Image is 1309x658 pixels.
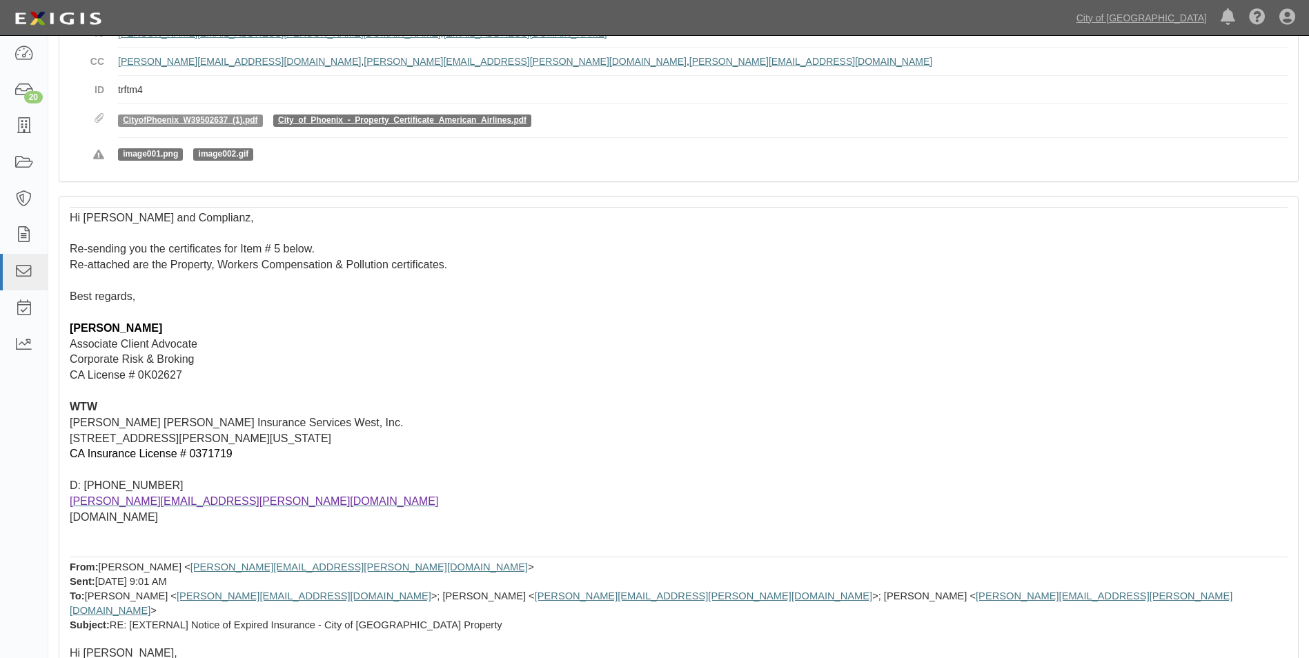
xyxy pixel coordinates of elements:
span: [PERSON_NAME] [70,322,162,334]
span: image001.png [118,148,183,161]
dd: trftm4 [118,76,1288,104]
dt: CC [70,48,104,68]
span: [STREET_ADDRESS][PERSON_NAME][US_STATE] [70,432,331,444]
span: CA License # 0K02627 [70,369,182,381]
a: [PERSON_NAME][EMAIL_ADDRESS][PERSON_NAME][DOMAIN_NAME] [118,28,441,39]
a: [EMAIL_ADDRESS][DOMAIN_NAME] [443,28,607,39]
dt: ID [70,76,104,97]
span: D: [PHONE_NUMBER] [70,479,183,491]
i: Rejected attachments. These file types are not supported. [93,150,104,160]
a: [PERSON_NAME][EMAIL_ADDRESS][DOMAIN_NAME] [118,56,361,67]
i: Attachments [95,114,104,123]
a: CityofPhoenix_W39502637_(1).pdf [123,115,257,125]
span: Associate Client Advocate [70,338,197,350]
img: logo-5460c22ac91f19d4615b14bd174203de0afe785f0fc80cf4dbbc73dc1793850b.png [10,6,106,31]
span: [DOMAIN_NAME] [70,511,158,523]
span: [PERSON_NAME] [PERSON_NAME] Insurance Services West, Inc. [70,417,403,428]
a: [PERSON_NAME][EMAIL_ADDRESS][PERSON_NAME][DOMAIN_NAME] [535,590,872,601]
i: Help Center - Complianz [1249,10,1266,26]
span: From: [70,561,99,572]
b: Sent: [70,576,95,587]
span: Re-attached are the Property, Workers Compensation & Pollution certificates. [70,259,447,270]
span: Re-sending you the certificates for Item # 5 below. [70,243,315,255]
dd: , , [118,48,1288,76]
a: [PERSON_NAME][EMAIL_ADDRESS][PERSON_NAME][DOMAIN_NAME] [190,561,528,572]
span: Hi [PERSON_NAME] and Complianz, [70,212,254,223]
a: [PERSON_NAME][EMAIL_ADDRESS][PERSON_NAME][DOMAIN_NAME] [70,495,438,507]
span: image002.gif [193,148,253,161]
a: City of [GEOGRAPHIC_DATA] [1070,4,1214,32]
span: WTW [70,401,97,412]
span: Best regards, [70,290,135,302]
a: City_of_Phoenix_-_Property_Certificate_American_Airlines.pdf [278,115,526,125]
span: CA Insurance License # 0371719 [70,448,233,459]
span: [PERSON_NAME] < > [DATE] 9:01 AM [PERSON_NAME] < >; [PERSON_NAME] < >; [PERSON_NAME] < > RE: [EXT... [70,561,1232,630]
b: Subject: [70,619,110,630]
b: To: [70,590,85,601]
a: [PERSON_NAME][EMAIL_ADDRESS][DOMAIN_NAME] [689,56,932,67]
div: 20 [24,91,43,103]
a: [PERSON_NAME][EMAIL_ADDRESS][PERSON_NAME][DOMAIN_NAME] [364,56,687,67]
a: [PERSON_NAME][EMAIL_ADDRESS][DOMAIN_NAME] [177,590,431,601]
span: Corporate Risk & Broking [70,353,195,365]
